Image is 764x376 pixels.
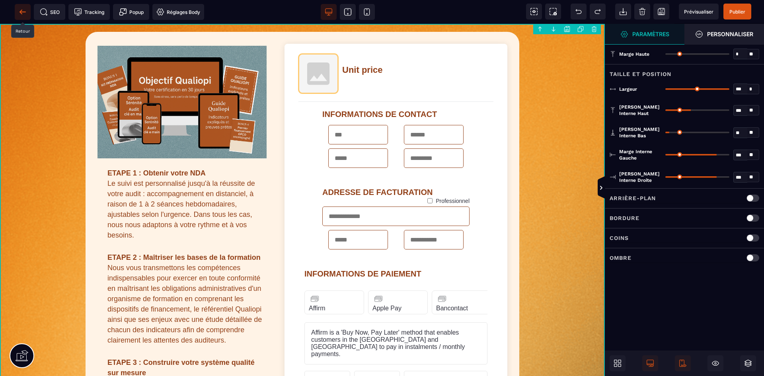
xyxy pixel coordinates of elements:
span: Réglages Body [156,8,200,16]
span: Voir bureau [321,4,337,20]
span: Tracking [74,8,104,16]
img: 7ab5a3fc571245fe69ad66fb6f9651ef_achat_2.png [97,22,267,134]
span: Importer [615,4,631,19]
span: Afficher les vues [605,176,613,200]
span: Enregistrer le contenu [723,4,751,19]
span: Métadata SEO [34,4,65,20]
span: Le suivi est personnalisé jusqu'à la réussite de votre audit : accompagnement en distanciel, à ra... [107,156,255,215]
span: Voir mobile [359,4,375,20]
label: Bancontact [436,281,468,288]
span: Publier [729,9,745,15]
label: Affirm [309,281,325,288]
span: Favicon [152,4,204,20]
span: Voir les composants [526,4,542,19]
text: Affirm is a 'Buy Now, Pay Later' method that enables customers in the [GEOGRAPHIC_DATA] and [GEOG... [311,305,481,334]
p: Bordure [610,213,639,223]
text: Paiement en plusieurs fois [408,352,483,359]
span: Code de suivi [68,4,110,20]
img: credit-card-icon.png [309,269,321,281]
b: ETAPE 3 : Construire votre système qualité sur mesure [107,335,255,353]
span: Ouvrir le gestionnaire de styles [605,24,684,45]
span: Nettoyage [634,4,650,19]
span: Largeur [619,86,637,92]
strong: Personnaliser [707,31,753,37]
span: Afficher le desktop [642,355,658,371]
text: Une fois [309,352,332,359]
span: Rétablir [590,4,606,19]
label: Apple Pay [372,281,401,288]
span: Enregistrer [653,4,669,19]
span: Masquer le bloc [707,355,723,371]
span: Voir tablette [340,4,356,20]
span: Ouvrir le gestionnaire de styles [684,24,764,45]
p: Coins [610,233,629,243]
h5: INFORMATIONS DE CONTACT [322,86,470,95]
span: SEO [40,8,60,16]
span: Marge interne gauche [619,148,661,161]
span: Retour [15,4,31,20]
strong: Paramètres [632,31,669,37]
span: Aperçu [679,4,719,19]
span: Ouvrir les blocs [610,355,626,371]
img: Product image [298,30,338,70]
b: ETAPE 2 : Maîtriser les bases de la formation [107,230,261,238]
p: Ombre [610,253,631,263]
span: Capture d'écran [545,4,561,19]
span: Prévisualiser [684,9,713,15]
label: Professionnel [436,174,470,180]
span: Popup [119,8,144,16]
img: credit-card-icon.png [436,269,448,281]
text: Abonnement [359,352,395,359]
span: [PERSON_NAME] interne bas [619,126,661,139]
span: ETAPE 1 : Obtenir votre NDA [107,145,206,153]
span: Défaire [571,4,587,19]
span: Afficher le mobile [675,355,691,371]
div: ADRESSE DE FACTURATION [322,164,470,173]
span: Nous vous transmettons les compétences indispensables pour exercer en toute conformité en maîtris... [107,240,262,320]
div: INFORMATIONS DE PAIEMENT [304,245,487,255]
img: credit-card-icon.png [372,269,384,281]
span: [PERSON_NAME] interne droite [619,171,661,183]
div: Taille et position [605,64,764,79]
span: Ouvrir les calques [740,355,756,371]
span: [PERSON_NAME] interne haut [619,104,661,117]
span: Marge haute [619,51,649,57]
span: Créer une alerte modale [113,4,149,20]
p: Arrière-plan [610,193,656,203]
span: Unit price [342,41,382,51]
